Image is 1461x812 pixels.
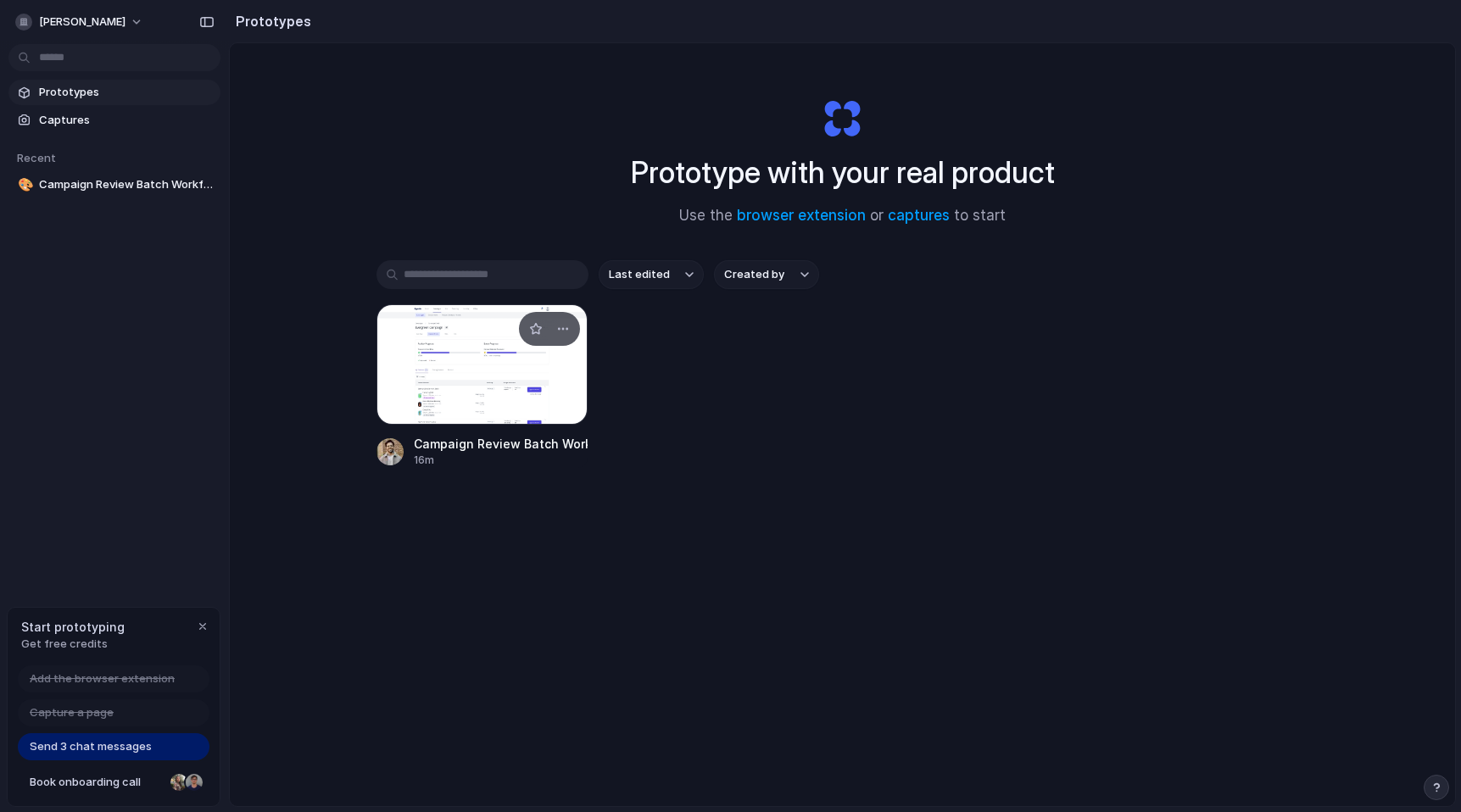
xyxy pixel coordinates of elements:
a: Campaign Review Batch WorkflowCampaign Review Batch Workflow16m [376,304,588,468]
a: Prototypes [8,80,220,105]
span: Capture a page [30,704,114,721]
div: Campaign Review Batch Workflow [414,435,588,453]
span: Start prototyping [21,618,125,636]
span: Prototypes [39,84,214,101]
span: Get free credits [21,636,125,653]
h1: Prototype with your real product [631,150,1055,195]
a: Captures [8,108,220,133]
div: 16m [414,453,588,468]
span: Add the browser extension [30,670,175,687]
a: browser extension [737,207,866,224]
h2: Prototypes [229,11,311,31]
span: Book onboarding call [30,774,164,791]
div: 🎨 [18,175,30,195]
button: Last edited [599,260,704,289]
a: 🎨Campaign Review Batch Workflow [8,172,220,197]
span: Last edited [609,266,670,283]
span: Created by [724,266,784,283]
div: Christian Iacullo [184,772,204,793]
div: Nicole Kubica [169,772,189,793]
span: Send 3 chat messages [30,738,152,755]
span: Use the or to start [679,205,1006,227]
span: [PERSON_NAME] [39,14,125,31]
a: captures [888,207,950,224]
a: Book onboarding call [18,769,209,796]
span: Captures [39,112,214,129]
span: Campaign Review Batch Workflow [39,176,214,193]
button: Created by [714,260,819,289]
span: Recent [17,151,56,164]
button: 🎨 [15,176,32,193]
button: [PERSON_NAME] [8,8,152,36]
